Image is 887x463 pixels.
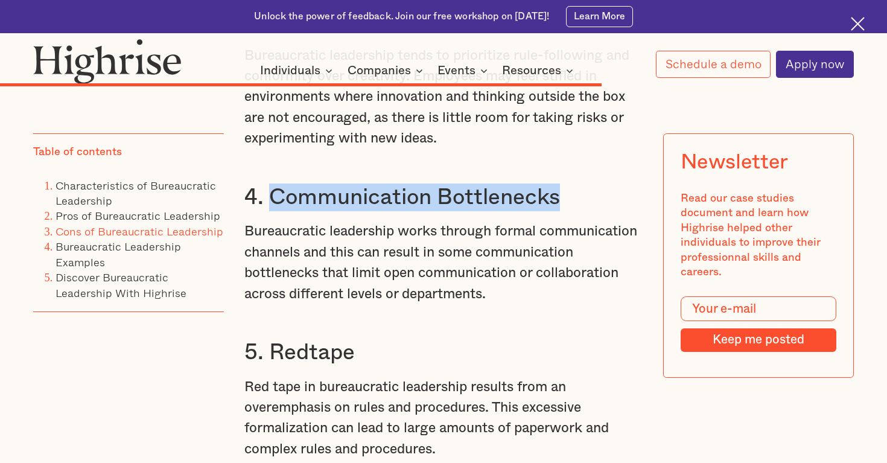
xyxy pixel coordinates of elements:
[56,222,223,239] a: Cons of Bureaucratic Leadership
[566,6,633,27] a: Learn More
[244,45,643,149] p: Bureaucratic leadership tends to prioritize rule-following and conformity over creativity. Employ...
[437,63,475,78] div: Events
[33,39,182,83] img: Highrise logo
[244,184,643,211] h3: 4. Communication Bottlenecks
[681,328,837,352] input: Keep me posted
[254,10,549,24] div: Unlock the power of feedback. Join our free workshop on [DATE]!
[437,63,491,78] div: Events
[502,63,561,78] div: Resources
[681,296,837,351] form: Modal Form
[502,63,577,78] div: Resources
[681,150,789,174] div: Newsletter
[348,63,411,78] div: Companies
[260,63,336,78] div: Individuals
[681,296,837,321] input: Your e-mail
[851,17,865,31] img: Cross icon
[244,377,643,460] p: Red tape in bureaucratic leadership results from an overemphasis on rules and procedures. This ex...
[244,221,643,304] p: Bureaucratic leadership works through formal communication channels and this can result in some c...
[56,176,216,208] a: Characteristics of Bureaucratic Leadership
[656,51,771,78] a: Schedule a demo
[348,63,427,78] div: Companies
[33,145,122,159] div: Table of contents
[56,207,220,224] a: Pros of Bureaucratic Leadership
[260,63,320,78] div: Individuals
[56,238,181,270] a: Bureaucratic Leadership Examples
[56,269,186,301] a: Discover Bureaucratic Leadership With Highrise
[244,339,643,366] h3: 5. Redtape
[681,191,837,280] div: Read our case studies document and learn how Highrise helped other individuals to improve their p...
[776,51,854,78] a: Apply now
